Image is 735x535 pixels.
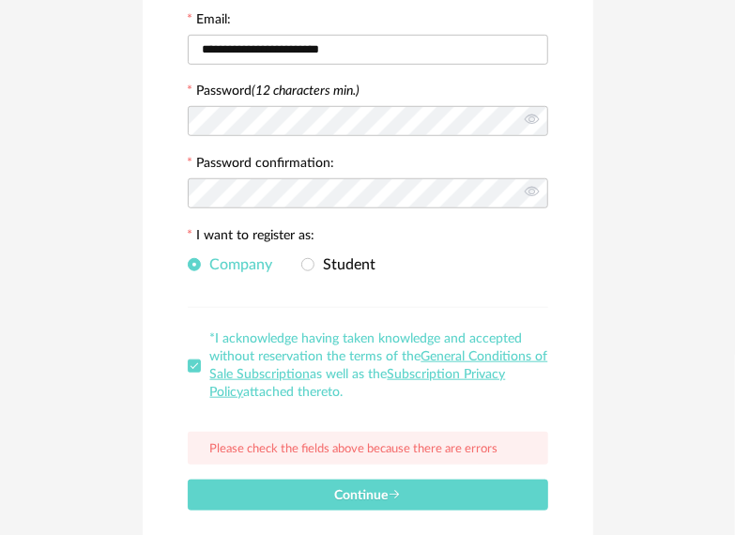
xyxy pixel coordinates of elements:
[210,368,506,399] a: Subscription Privacy Policy
[210,350,548,381] a: General Conditions of Sale Subscription
[201,257,273,272] span: Company
[188,229,315,246] label: I want to register as:
[188,480,548,511] button: Continue
[334,489,401,502] span: Continue
[188,157,335,174] label: Password confirmation:
[197,84,360,98] label: Password
[253,84,360,98] i: (12 characters min.)
[210,443,498,455] span: Please check the fields above because there are errors
[210,332,548,399] span: *I acknowledge having taken knowledge and accepted without reservation the terms of the as well a...
[188,13,232,30] label: Email:
[314,257,376,272] span: Student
